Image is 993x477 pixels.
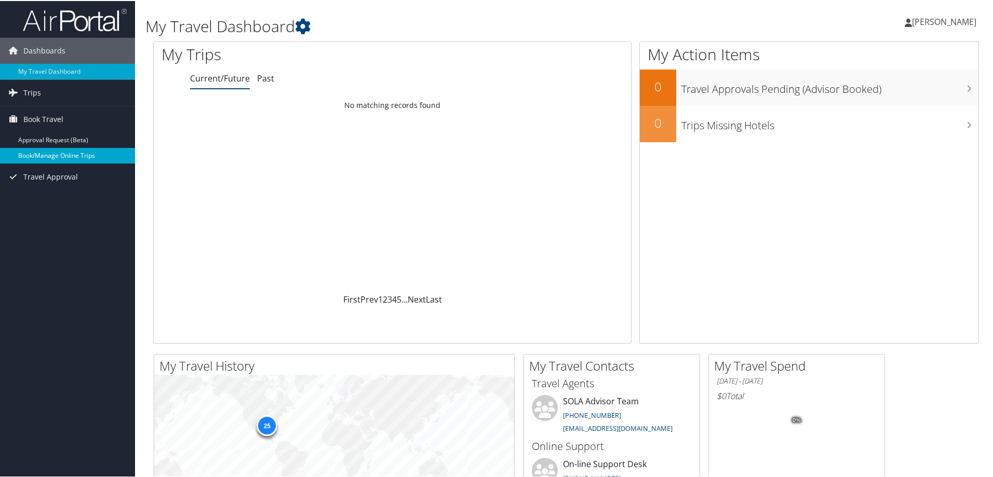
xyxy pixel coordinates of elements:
a: 2 [383,293,387,304]
tspan: 0% [793,416,801,423]
span: $0 [717,389,726,401]
h3: Online Support [532,438,692,453]
a: Next [408,293,426,304]
a: Prev [360,293,378,304]
a: [PERSON_NAME] [905,5,987,36]
h3: Trips Missing Hotels [681,112,978,132]
h2: My Travel Contacts [529,356,700,374]
h2: My Travel Spend [714,356,884,374]
a: 5 [397,293,401,304]
h2: My Travel History [159,356,514,374]
h1: My Travel Dashboard [145,15,706,36]
h2: 0 [640,113,676,131]
a: [PHONE_NUMBER] [563,410,621,419]
a: 3 [387,293,392,304]
div: 25 [257,414,277,435]
h2: 0 [640,77,676,94]
h3: Travel Approvals Pending (Advisor Booked) [681,76,978,96]
h1: My Action Items [640,43,978,64]
td: No matching records found [154,95,631,114]
span: Book Travel [23,105,63,131]
a: First [343,293,360,304]
li: SOLA Advisor Team [527,394,697,437]
a: 1 [378,293,383,304]
span: Dashboards [23,37,65,63]
h3: Travel Agents [532,375,692,390]
span: Travel Approval [23,163,78,189]
span: [PERSON_NAME] [912,15,976,26]
span: … [401,293,408,304]
h6: Total [717,389,877,401]
h1: My Trips [162,43,424,64]
img: airportal-logo.png [23,7,127,31]
a: 0Trips Missing Hotels [640,105,978,141]
h6: [DATE] - [DATE] [717,375,877,385]
a: Last [426,293,442,304]
a: 0Travel Approvals Pending (Advisor Booked) [640,69,978,105]
a: Past [257,72,274,83]
span: Trips [23,79,41,105]
a: Current/Future [190,72,250,83]
a: 4 [392,293,397,304]
a: [EMAIL_ADDRESS][DOMAIN_NAME] [563,423,673,432]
